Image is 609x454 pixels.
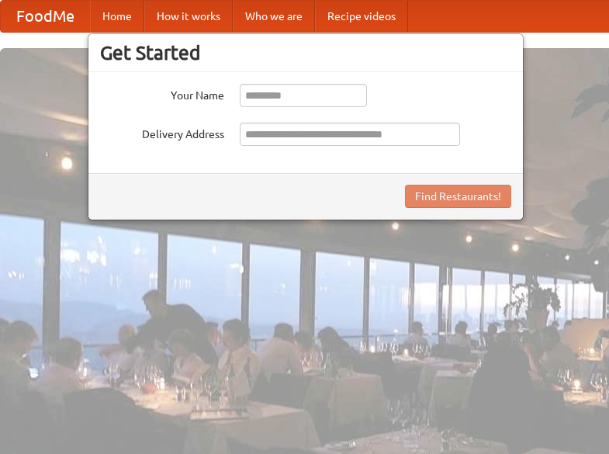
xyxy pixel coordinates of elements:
[144,1,233,32] a: How it works
[315,1,408,32] a: Recipe videos
[405,185,511,208] button: Find Restaurants!
[100,84,224,103] label: Your Name
[1,1,90,32] a: FoodMe
[100,123,224,142] label: Delivery Address
[90,1,144,32] a: Home
[100,41,511,64] h3: Get Started
[233,1,315,32] a: Who we are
